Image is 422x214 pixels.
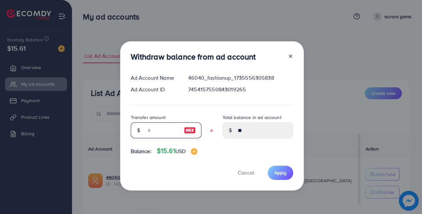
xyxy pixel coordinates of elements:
button: Cancel [229,166,263,180]
span: Cancel [238,169,254,176]
h4: $15.61 [157,147,197,155]
label: Transfer amount [131,114,165,121]
span: Balance: [131,148,152,155]
img: image [184,126,196,134]
h3: Withdraw balance from ad account [131,52,256,62]
div: 7454157550843019265 [183,86,298,93]
div: 46040_fashionup_1735556305838 [183,74,298,82]
button: Apply [268,166,293,180]
label: Total balance in ad account [223,114,281,121]
img: image [191,148,197,155]
div: Ad Account ID [125,86,183,93]
span: USD [175,148,186,155]
div: Ad Account Name [125,74,183,82]
span: Apply [274,169,287,176]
